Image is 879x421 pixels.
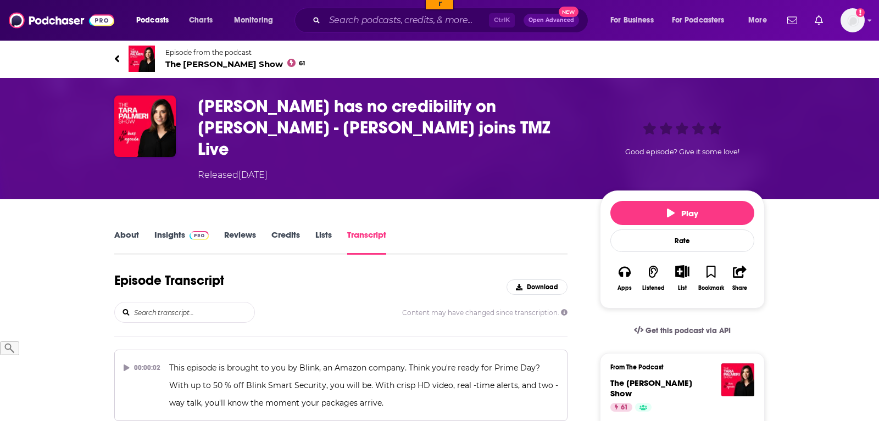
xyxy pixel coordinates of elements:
button: open menu [129,12,183,29]
a: Show notifications dropdown [783,11,802,30]
span: The [PERSON_NAME] Show [610,378,692,398]
span: Monitoring [234,13,273,28]
button: open menu [603,12,667,29]
div: Apps [617,285,632,291]
div: Released [DATE] [198,169,268,182]
div: Show More ButtonList [668,258,697,298]
button: Show profile menu [841,8,865,32]
button: open menu [741,12,781,29]
button: Show More Button [671,265,693,277]
input: Search podcasts, credits, & more... [325,12,489,29]
span: For Business [610,13,654,28]
button: Bookmark [697,258,725,298]
a: Show notifications dropdown [810,11,827,30]
img: Podchaser - Follow, Share and Rate Podcasts [9,10,114,31]
button: Open AdvancedNew [524,14,579,27]
span: This episode is brought to you by Blink, an Amazon company. Think you're ready for Prime Day? Wit... [169,363,558,408]
button: 00:00:02This episode is brought to you by Blink, an Amazon company. Think you're ready for Prime ... [114,350,568,421]
span: Ctrl K [489,13,515,27]
div: Share [732,285,747,291]
div: Rate [610,229,754,252]
a: Credits [271,229,300,255]
span: 61 [621,402,628,413]
span: Content may have changed since transcription. [402,308,568,317]
button: open menu [665,12,741,29]
a: 61 [610,403,632,412]
h1: Episode Transcript [114,272,224,289]
h3: From The Podcast [610,363,746,371]
button: Play [610,201,754,225]
a: Reviews [224,229,256,255]
div: Search podcasts, credits, & more... [305,8,599,33]
input: ASIN [169,3,221,11]
span: Good episode? Give it some love! [625,148,739,156]
span: Play [667,208,698,218]
div: Listened [642,285,665,291]
span: Get this podcast via API [646,326,731,335]
img: The Tara Palmeri Show [721,363,754,396]
a: Copy [187,11,205,19]
img: hlodeiro [27,4,41,18]
button: Download [507,279,568,295]
a: The Tara Palmeri Show [610,378,692,398]
span: More [748,13,767,28]
span: Logged in as HLodeiro [841,8,865,32]
input: ASIN, PO, Alias, + more... [58,4,146,19]
span: Episode from the podcast [165,48,305,57]
div: Bookmark [698,285,724,291]
div: List [678,284,687,291]
img: Pam Bondi has no credibility on Jeffrey Epstein - Tara joins TMZ Live [114,96,176,157]
a: Lists [315,229,332,255]
button: Share [726,258,754,298]
button: open menu [226,12,287,29]
span: Charts [189,13,213,28]
a: Get this podcast via API [625,317,739,344]
div: 00:00:02 [124,359,160,377]
span: For Podcasters [672,13,725,28]
span: New [559,7,578,17]
button: Listened [639,258,667,298]
a: View [169,11,187,19]
a: About [114,229,139,255]
span: Download [527,283,558,291]
a: Transcript [347,229,386,255]
img: The Tara Palmeri Show [129,46,155,72]
input: Search transcript... [133,302,254,322]
span: Podcasts [136,13,169,28]
a: The Tara Palmeri ShowEpisode from the podcastThe [PERSON_NAME] Show61 [114,46,765,72]
img: User Profile [841,8,865,32]
svg: Add a profile image [856,8,865,17]
h3: Pam Bondi has no credibility on Jeffrey Epstein - Tara joins TMZ Live [198,96,582,160]
img: Podchaser Pro [190,231,209,240]
span: The [PERSON_NAME] Show [165,59,305,69]
span: Open Advanced [528,18,574,23]
button: Apps [610,258,639,298]
a: Charts [182,12,219,29]
a: Clear [205,11,224,19]
a: InsightsPodchaser Pro [154,229,209,255]
span: 61 [299,61,305,66]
